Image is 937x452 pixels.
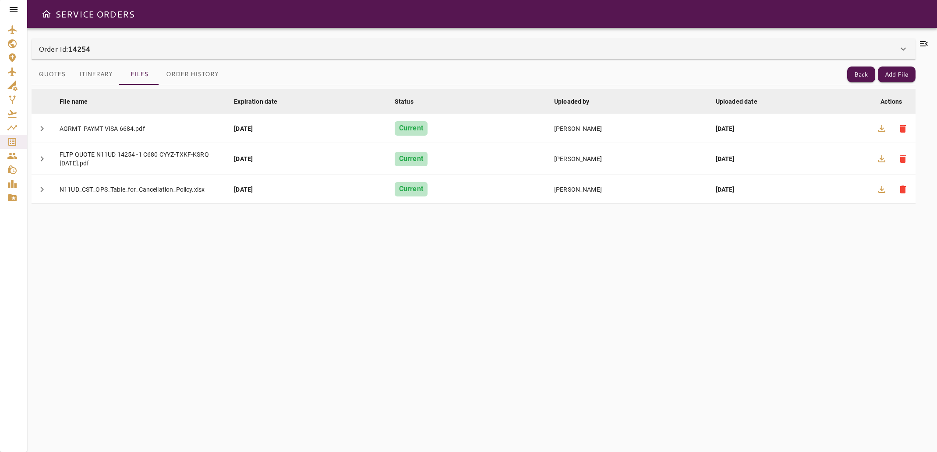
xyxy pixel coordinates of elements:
[554,124,702,133] div: [PERSON_NAME]
[38,5,55,23] button: Open drawer
[395,96,414,107] div: Status
[234,96,277,107] div: Expiration date
[395,182,428,196] div: Current
[847,67,875,83] button: Back
[554,154,702,163] div: [PERSON_NAME]
[871,179,892,200] button: Download file
[716,96,769,107] span: Uploaded date
[554,96,601,107] span: Uploaded by
[395,121,428,136] div: Current
[234,124,381,133] div: [DATE]
[395,152,428,166] div: Current
[234,154,381,163] div: [DATE]
[234,185,381,194] div: [DATE]
[871,118,892,139] button: Download file
[554,96,590,107] div: Uploaded by
[68,44,90,54] b: 14254
[716,185,862,194] div: [DATE]
[898,184,908,195] span: delete
[32,64,226,85] div: basic tabs example
[716,124,862,133] div: [DATE]
[72,64,120,85] button: Itinerary
[871,148,892,169] button: Download file
[120,64,159,85] button: Files
[60,96,88,107] div: File name
[60,150,220,168] div: FLTP QUOTE N11UD 14254 -1 C680 CYYZ-TXKF-KSRQ [DATE].pdf
[37,184,47,195] span: chevron_right
[39,44,90,54] p: Order Id:
[32,39,916,60] div: Order Id:14254
[60,96,99,107] span: File name
[554,185,702,194] div: [PERSON_NAME]
[159,64,226,85] button: Order History
[60,185,220,194] div: N11UD_CST_OPS_Table_for_Cancellation_Policy.xlsx
[37,154,47,164] span: chevron_right
[37,123,47,134] span: chevron_right
[32,64,72,85] button: Quotes
[892,179,913,200] button: Delete file
[898,123,908,134] span: delete
[234,96,289,107] span: Expiration date
[60,124,220,133] div: AGRMT_PAYMT VISA 6684.pdf
[878,67,916,83] button: Add File
[716,154,862,163] div: [DATE]
[395,96,425,107] span: Status
[55,7,134,21] h6: SERVICE ORDERS
[892,148,913,169] button: Delete file
[716,96,757,107] div: Uploaded date
[892,118,913,139] button: Delete file
[898,154,908,164] span: delete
